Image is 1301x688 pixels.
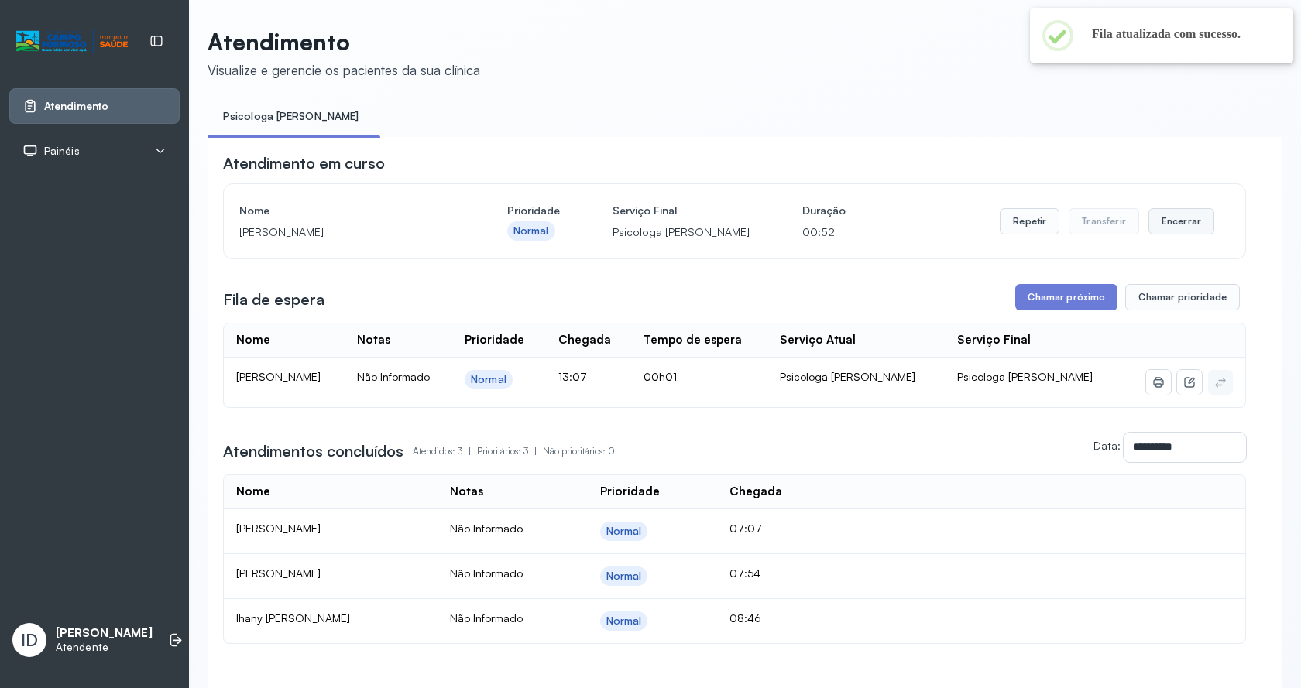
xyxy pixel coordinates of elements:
[729,522,762,535] span: 07:07
[223,289,324,310] h3: Fila de espera
[239,221,455,243] p: [PERSON_NAME]
[223,440,403,462] h3: Atendimentos concluídos
[613,200,750,221] h4: Serviço Final
[558,333,611,347] div: Chegada
[729,484,782,499] div: Chegada
[613,221,750,243] p: Psicologa [PERSON_NAME]
[223,152,385,174] h3: Atendimento em curso
[606,614,642,628] div: Normal
[1015,284,1117,310] button: Chamar próximo
[208,104,374,129] a: Psicologa [PERSON_NAME]
[44,100,108,113] span: Atendimento
[644,333,742,347] div: Tempo de espera
[22,98,166,114] a: Atendimento
[56,641,153,654] p: Atendente
[413,440,477,462] p: Atendidos: 3
[208,62,480,78] div: Visualize e gerencie os pacientes da sua clínica
[357,370,430,383] span: Não Informado
[236,484,270,499] div: Nome
[606,525,642,538] div: Normal
[644,370,677,383] span: 00h01
[450,484,483,499] div: Notas
[44,145,80,158] span: Painéis
[1093,439,1121,452] label: Data:
[236,611,350,625] span: Ihany [PERSON_NAME]
[16,29,128,54] img: Logotipo do estabelecimento
[471,373,506,386] div: Normal
[507,200,560,221] h4: Prioridade
[780,333,856,347] div: Serviço Atual
[56,626,153,641] p: [PERSON_NAME]
[534,445,537,457] span: |
[1000,208,1059,234] button: Repetir
[236,566,321,580] span: [PERSON_NAME]
[236,370,321,383] span: [PERSON_NAME]
[208,28,480,56] p: Atendimento
[1148,208,1214,234] button: Encerrar
[357,333,390,347] div: Notas
[543,440,615,462] p: Não prioritários: 0
[558,370,587,383] span: 13:07
[236,522,321,535] span: [PERSON_NAME]
[239,200,455,221] h4: Nome
[1092,26,1268,42] h2: Fila atualizada com sucesso.
[450,611,523,625] span: Não Informado
[513,224,549,238] div: Normal
[780,370,932,384] div: Psicologa [PERSON_NAME]
[236,333,270,347] div: Nome
[1125,284,1240,310] button: Chamar prioridade
[802,200,846,221] h4: Duração
[1069,208,1139,234] button: Transferir
[450,566,523,580] span: Não Informado
[606,570,642,583] div: Normal
[469,445,471,457] span: |
[957,333,1031,347] div: Serviço Final
[729,611,761,625] span: 08:46
[450,522,523,535] span: Não Informado
[477,440,543,462] p: Prioritários: 3
[957,370,1093,383] span: Psicologa [PERSON_NAME]
[600,484,660,499] div: Prioridade
[465,333,524,347] div: Prioridade
[729,566,760,580] span: 07:54
[802,221,846,243] p: 00:52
